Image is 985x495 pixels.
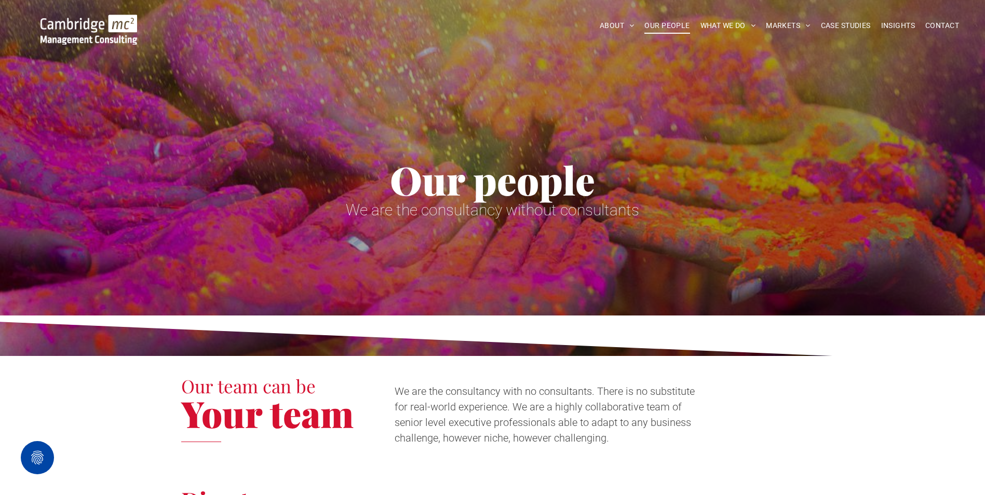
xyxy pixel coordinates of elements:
a: OUR PEOPLE [639,18,695,34]
a: CASE STUDIES [816,18,876,34]
span: We are the consultancy with no consultants. There is no substitute for real-world experience. We ... [395,385,695,444]
a: CONTACT [920,18,964,34]
img: Go to Homepage [41,15,137,45]
a: ABOUT [595,18,640,34]
span: We are the consultancy without consultants [346,201,639,219]
a: MARKETS [761,18,815,34]
span: Your team [181,389,354,437]
span: Our people [390,154,595,205]
a: Your Business Transformed | Cambridge Management Consulting [41,16,137,27]
span: Our team can be [181,374,316,398]
a: WHAT WE DO [695,18,761,34]
a: INSIGHTS [876,18,920,34]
